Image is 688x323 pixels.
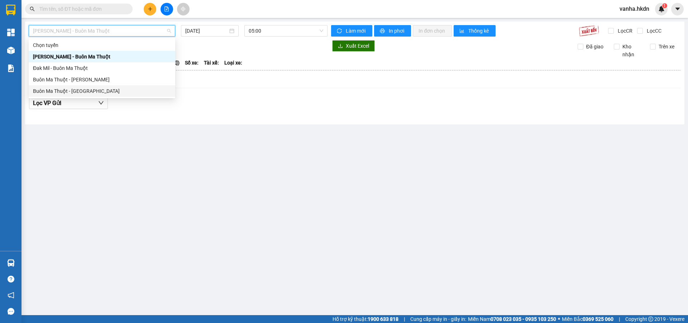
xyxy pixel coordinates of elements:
[332,40,375,52] button: downloadXuất Excel
[8,308,14,315] span: message
[658,6,665,12] img: icon-new-feature
[33,53,171,61] div: [PERSON_NAME] - Buôn Ma Thuột
[346,27,367,35] span: Làm mới
[30,6,35,11] span: search
[29,74,175,85] div: Buôn Ma Thuột - Đak Mil
[8,292,14,299] span: notification
[33,76,171,84] div: Buôn Ma Thuột - [PERSON_NAME]
[181,6,186,11] span: aim
[7,29,15,36] img: dashboard-icon
[562,315,613,323] span: Miền Bắc
[619,315,620,323] span: |
[148,6,153,11] span: plus
[333,315,398,323] span: Hỗ trợ kỹ thuật:
[648,317,653,322] span: copyright
[331,25,372,37] button: syncLàm mới
[374,25,411,37] button: printerIn phơi
[662,3,667,8] sup: 1
[161,3,173,15] button: file-add
[33,64,171,72] div: Đak Mil - Buôn Ma Thuột
[579,25,599,37] img: 9k=
[337,28,343,34] span: sync
[224,59,242,67] span: Loại xe:
[29,62,175,74] div: Đak Mil - Buôn Ma Thuột
[380,28,386,34] span: printer
[468,315,556,323] span: Miền Nam
[39,5,124,13] input: Tìm tên, số ĐT hoặc mã đơn
[29,85,175,97] div: Buôn Ma Thuột - Gia Nghĩa
[491,316,556,322] strong: 0708 023 035 - 0935 103 250
[144,3,156,15] button: plus
[558,318,560,320] span: ⚪️
[674,6,681,12] span: caret-down
[656,43,677,51] span: Trên xe
[615,27,634,35] span: Lọc CR
[33,41,171,49] div: Chọn tuyến
[7,259,15,267] img: warehouse-icon
[164,6,169,11] span: file-add
[177,3,190,15] button: aim
[7,47,15,54] img: warehouse-icon
[614,4,655,13] span: vanha.hkdn
[7,65,15,72] img: solution-icon
[98,100,104,106] span: down
[8,276,14,282] span: question-circle
[6,5,15,15] img: logo-vxr
[404,315,405,323] span: |
[583,316,613,322] strong: 0369 525 060
[204,59,219,67] span: Tài xế:
[29,51,175,62] div: Gia Nghĩa - Buôn Ma Thuột
[671,3,684,15] button: caret-down
[33,87,171,95] div: Buôn Ma Thuột - [GEOGRAPHIC_DATA]
[663,3,666,8] span: 1
[389,27,405,35] span: In phơi
[249,25,323,36] span: 05:00
[185,27,228,35] input: 14/08/2025
[454,25,496,37] button: bar-chartThống kê
[33,25,171,36] span: Gia Nghĩa - Buôn Ma Thuột
[410,315,466,323] span: Cung cấp máy in - giấy in:
[644,27,663,35] span: Lọc CC
[185,59,199,67] span: Số xe:
[29,98,108,109] button: Lọc VP Gửi
[368,316,398,322] strong: 1900 633 818
[459,28,465,34] span: bar-chart
[413,25,452,37] button: In đơn chọn
[29,39,175,51] div: Chọn tuyến
[468,27,490,35] span: Thống kê
[33,99,61,108] span: Lọc VP Gửi
[583,43,606,51] span: Đã giao
[620,43,645,58] span: Kho nhận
